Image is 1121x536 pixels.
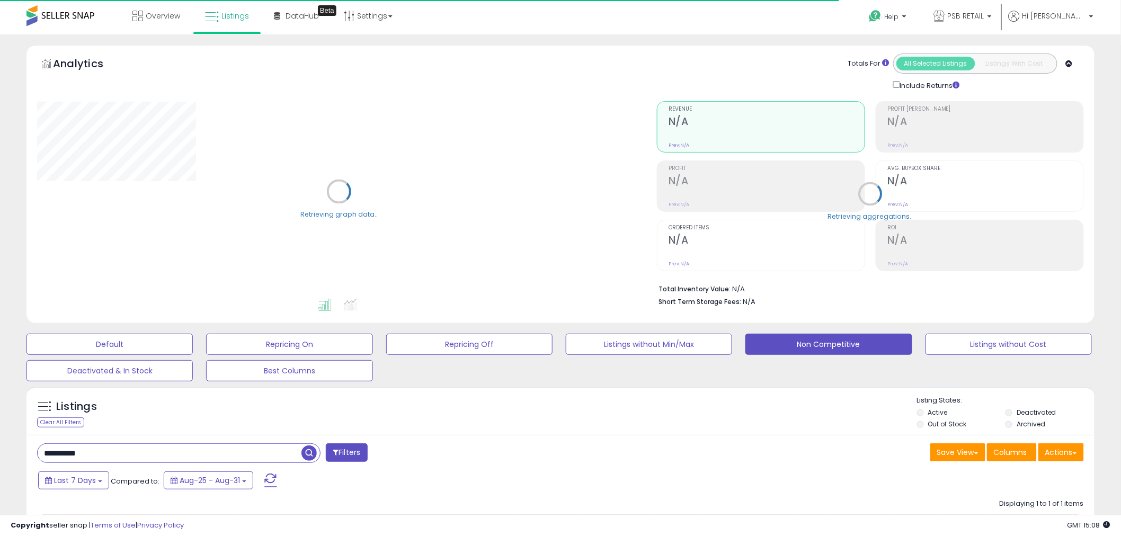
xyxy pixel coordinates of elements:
[1022,11,1086,21] span: Hi [PERSON_NAME]
[53,56,124,74] h5: Analytics
[37,417,84,427] div: Clear All Filters
[828,212,913,221] div: Retrieving aggregations..
[885,79,973,91] div: Include Returns
[930,443,985,461] button: Save View
[11,520,49,530] strong: Copyright
[926,334,1092,355] button: Listings without Cost
[318,5,336,16] div: Tooltip anchor
[885,12,899,21] span: Help
[164,471,253,489] button: Aug-25 - Aug-31
[1009,11,1093,34] a: Hi [PERSON_NAME]
[180,475,240,486] span: Aug-25 - Aug-31
[994,447,1027,458] span: Columns
[26,360,193,381] button: Deactivated & In Stock
[987,443,1037,461] button: Columns
[1000,499,1084,509] div: Displaying 1 to 1 of 1 items
[1067,520,1110,530] span: 2025-09-8 15:08 GMT
[745,334,912,355] button: Non Competitive
[137,520,184,530] a: Privacy Policy
[896,57,975,70] button: All Selected Listings
[56,399,97,414] h5: Listings
[326,443,367,462] button: Filters
[386,334,553,355] button: Repricing Off
[1017,419,1045,428] label: Archived
[206,334,372,355] button: Repricing On
[1017,408,1056,417] label: Deactivated
[917,396,1095,406] p: Listing States:
[1038,443,1084,461] button: Actions
[928,419,967,428] label: Out of Stock
[928,408,948,417] label: Active
[146,11,180,21] span: Overview
[11,521,184,531] div: seller snap | |
[206,360,372,381] button: Best Columns
[975,57,1054,70] button: Listings With Cost
[91,520,136,530] a: Terms of Use
[221,11,249,21] span: Listings
[566,334,732,355] button: Listings without Min/Max
[869,10,882,23] i: Get Help
[861,2,917,34] a: Help
[948,11,984,21] span: PSB RETAIL
[54,475,96,486] span: Last 7 Days
[300,210,378,219] div: Retrieving graph data..
[848,59,889,69] div: Totals For
[38,471,109,489] button: Last 7 Days
[286,11,319,21] span: DataHub
[26,334,193,355] button: Default
[111,476,159,486] span: Compared to:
